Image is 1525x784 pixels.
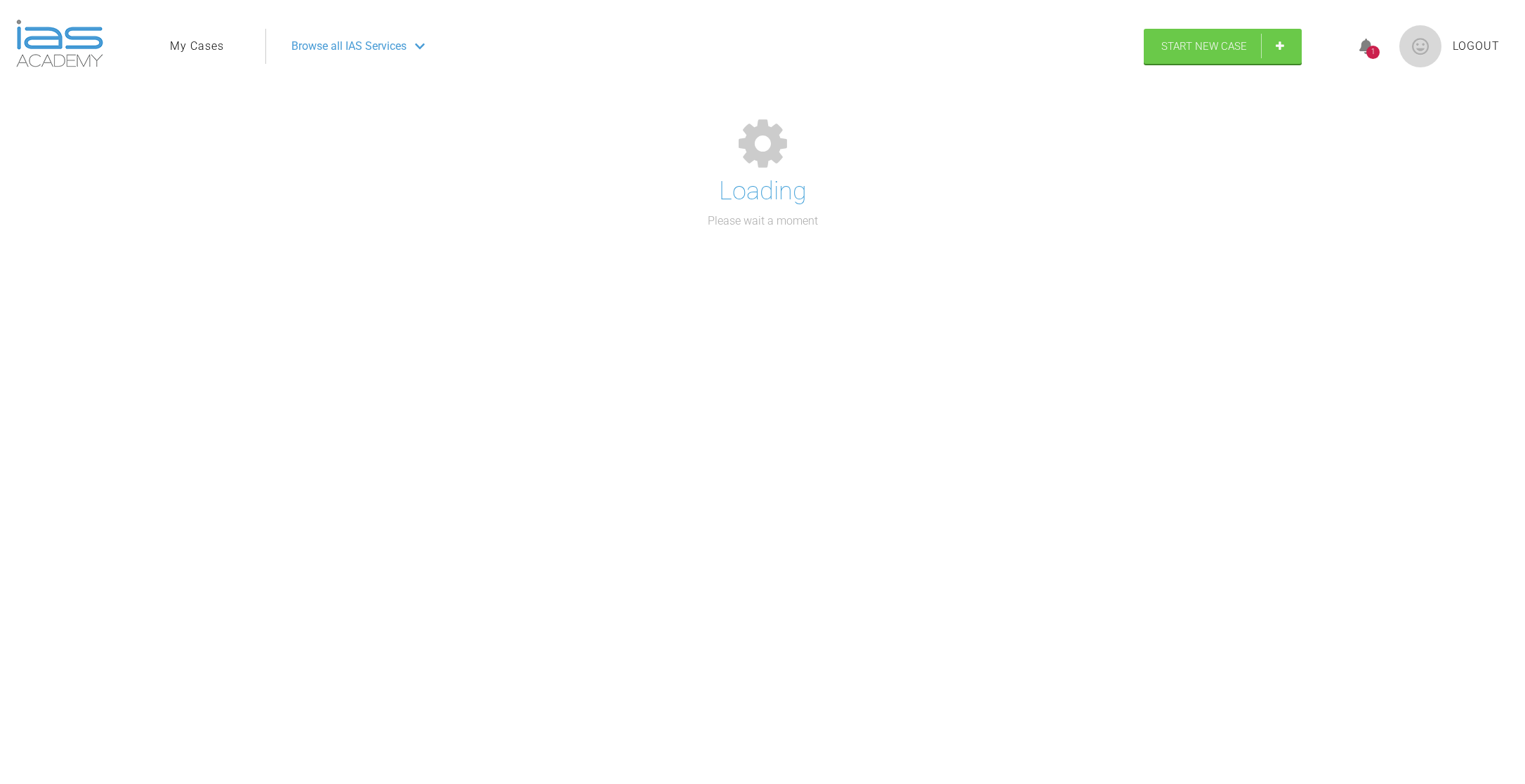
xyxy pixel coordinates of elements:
span: Browse all IAS Services [291,37,407,55]
img: logo-light.3e3ef733.png [16,20,103,67]
p: Please wait a moment [708,212,818,230]
img: profile.png [1399,25,1441,67]
a: Start New Case [1144,29,1302,64]
a: Logout [1453,37,1500,55]
div: 1 [1366,46,1380,59]
a: My Cases [170,37,224,55]
span: Start New Case [1161,40,1247,53]
h1: Loading [719,171,807,212]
